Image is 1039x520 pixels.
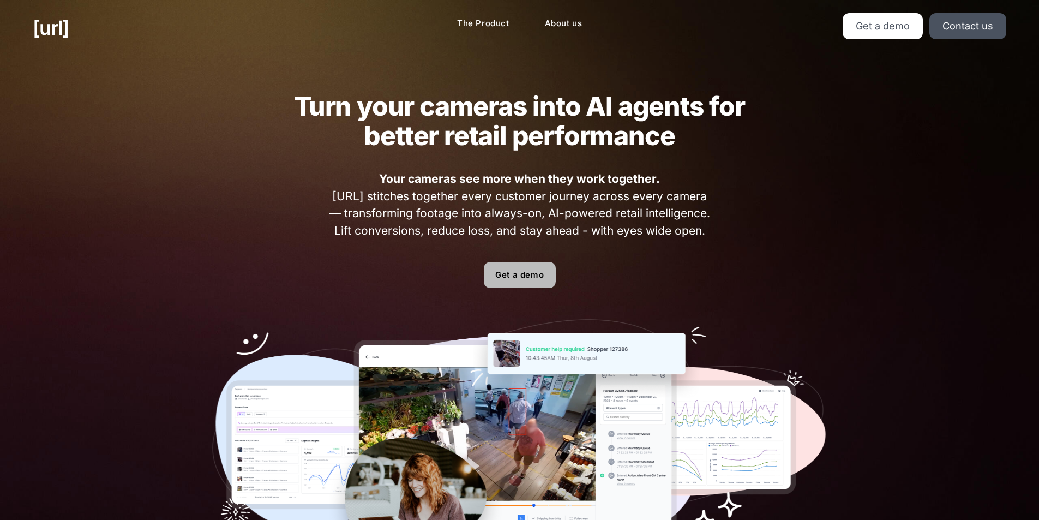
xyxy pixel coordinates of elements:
[536,13,591,34] a: About us
[448,13,518,34] a: The Product
[484,262,556,288] a: Get a demo
[843,13,923,39] a: Get a demo
[273,92,767,151] h2: Turn your cameras into AI agents for better retail performance
[33,13,69,43] a: [URL]
[379,172,660,186] strong: Your cameras see more when they work together.
[326,170,713,239] span: [URL] stitches together every customer journey across every camera — transforming footage into al...
[929,13,1006,39] a: Contact us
